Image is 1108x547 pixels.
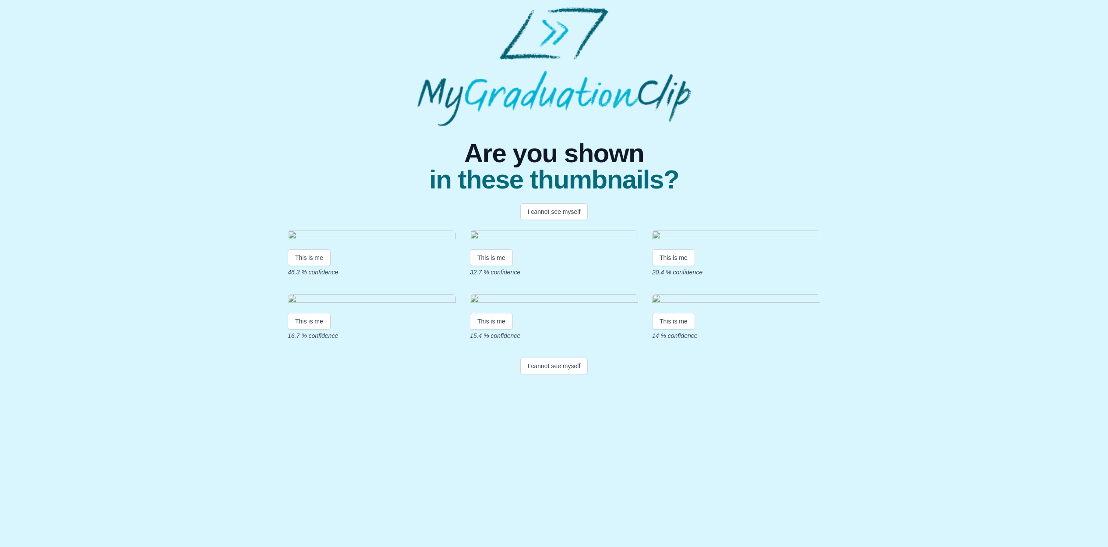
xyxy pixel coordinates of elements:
button: This is me [652,249,695,266]
img: b2d9f11ad0c3340ef78d446d06586abe7ff32d9a.gif [288,231,456,242]
p: 16.7 % confidence [288,331,456,340]
button: This is me [652,313,695,330]
img: MyGraduationClip [417,7,691,126]
button: I cannot see myself [520,203,588,220]
img: c1c561ff04eb3e9a0afb5214e520f46d174b68c7.gif [652,231,820,242]
span: Are you shown [429,140,679,167]
span: in these thumbnails? [429,167,679,193]
img: 587690b603d5d1d881ff54dbee95866d402cea65.gif [288,294,456,306]
button: This is me [470,313,513,330]
p: 20.4 % confidence [652,268,820,277]
p: 15.4 % confidence [470,331,638,340]
button: This is me [470,249,513,266]
img: be92169443091cd0b0aae7fd91ec379c75bbb081.gif [470,231,638,242]
img: d37b1102f587b2e73a2558bc008acfcad90da588.gif [470,294,638,306]
img: 7fbc930854efaa69947784cca191f3ee01a87794.gif [652,294,820,306]
button: This is me [288,313,331,330]
button: This is me [288,249,331,266]
p: 32.7 % confidence [470,268,638,277]
button: I cannot see myself [520,358,588,374]
p: 46.3 % confidence [288,268,456,277]
p: 14 % confidence [652,331,820,340]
